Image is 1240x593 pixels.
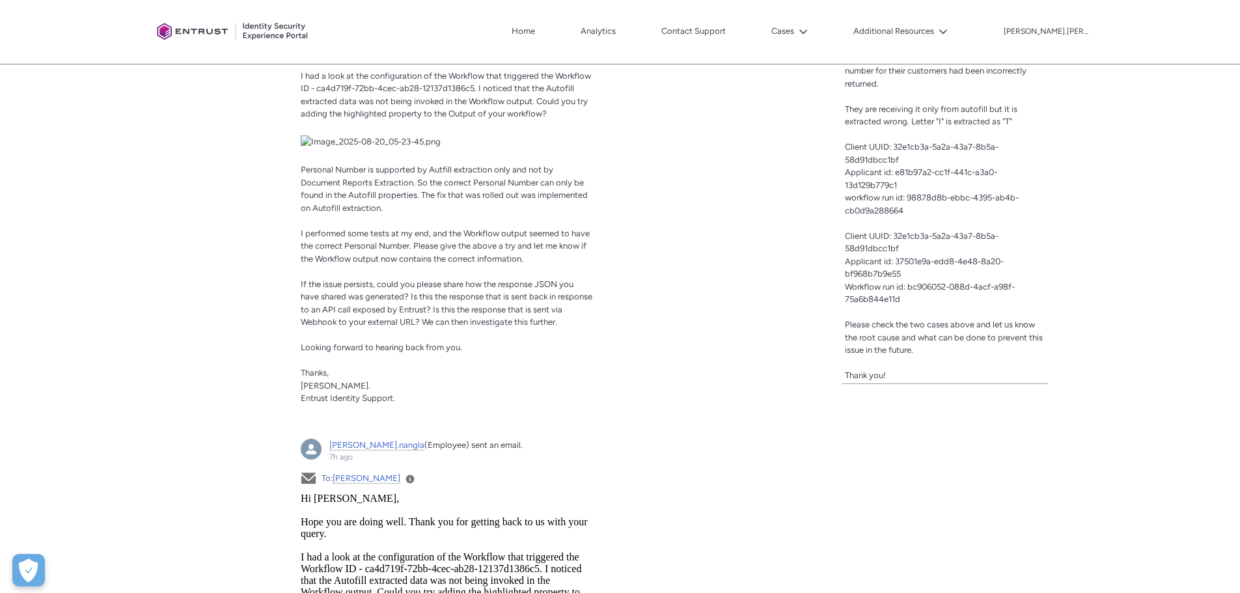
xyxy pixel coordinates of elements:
img: Image_2025-08-20_05-23-45.png [301,135,594,148]
span: I performed some tests at my end, and the Workflow output seemed to have the correct Personal Num... [301,228,590,264]
span: Personal Number is supported by Autfill extraction only and not by Document Reports Extraction. S... [301,165,588,213]
button: Open Preferences [12,554,45,586]
div: Cookie Preferences [12,554,45,586]
button: Additional Resources [850,21,951,41]
a: View Details [406,474,415,483]
button: Cases [768,21,811,41]
span: [PERSON_NAME]. [301,381,370,391]
a: Contact Support [658,21,729,41]
span: To: [322,473,400,484]
p: [PERSON_NAME].[PERSON_NAME] [1004,27,1088,36]
span: (Employee) sent an email. [424,440,523,450]
a: Analytics, opens in new tab [577,21,619,41]
a: [PERSON_NAME].nangla [329,440,424,450]
span: Looking forward to hearing back from you. [301,342,462,352]
span: If the issue persists, could you please share how the response JSON you have shared was generated... [301,279,592,327]
iframe: Qualified Messenger [1180,533,1240,593]
a: [PERSON_NAME] [333,473,400,484]
span: Entrust Identity Support. [301,393,395,403]
div: dhiren.nangla [301,439,322,460]
a: Home [508,21,538,41]
a: 7h ago [329,452,353,462]
span: Thanks, [301,368,329,378]
button: User Profile alexandru.tudor [1003,24,1089,37]
img: External User - dhiren.nangla (Onfido) [301,439,322,460]
span: I had a look at the configuration of the Workflow that triggered the Workflow ID - ca4d719f-72bb-... [301,71,591,119]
